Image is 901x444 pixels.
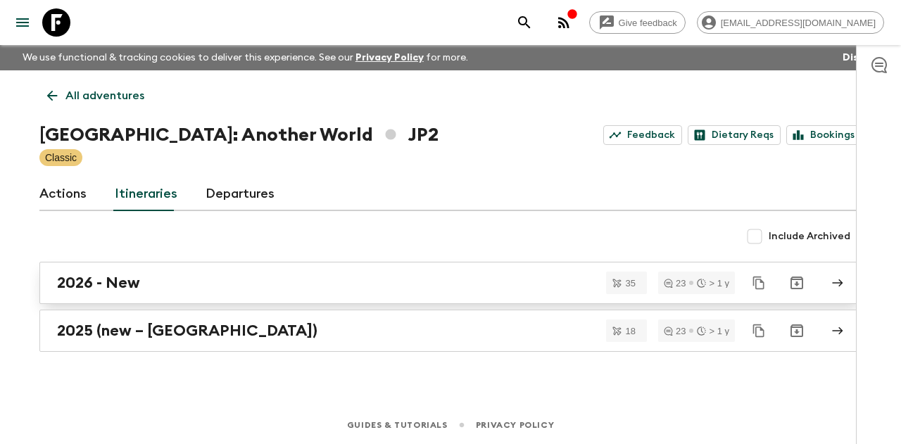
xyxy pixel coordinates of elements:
a: Bookings [786,125,862,145]
a: Give feedback [589,11,686,34]
div: 23 [664,326,686,336]
span: 35 [617,279,644,288]
p: Classic [45,151,77,165]
a: Itineraries [115,177,177,211]
button: search adventures [510,8,538,37]
button: Archive [783,269,811,297]
a: Dietary Reqs [688,125,781,145]
div: > 1 y [697,326,729,336]
p: All adventures [65,87,144,104]
a: 2026 - New [39,262,862,304]
div: 23 [664,279,686,288]
a: Privacy Policy [355,53,424,63]
span: Include Archived [769,229,850,243]
div: [EMAIL_ADDRESS][DOMAIN_NAME] [697,11,884,34]
a: Actions [39,177,87,211]
button: Archive [783,317,811,345]
a: Departures [206,177,275,211]
h2: 2025 (new – [GEOGRAPHIC_DATA]) [57,322,317,340]
a: All adventures [39,82,152,110]
a: Guides & Tutorials [347,417,448,433]
p: We use functional & tracking cookies to deliver this experience. See our for more. [17,45,474,70]
button: Dismiss [839,48,884,68]
button: Duplicate [746,318,771,343]
a: Privacy Policy [476,417,554,433]
h2: 2026 - New [57,274,140,292]
div: > 1 y [697,279,729,288]
span: 18 [617,326,644,336]
span: [EMAIL_ADDRESS][DOMAIN_NAME] [713,18,883,28]
a: 2025 (new – [GEOGRAPHIC_DATA]) [39,310,862,352]
a: Feedback [603,125,682,145]
button: Duplicate [746,270,771,296]
span: Give feedback [611,18,685,28]
button: menu [8,8,37,37]
h1: [GEOGRAPHIC_DATA]: Another World JP2 [39,121,439,149]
